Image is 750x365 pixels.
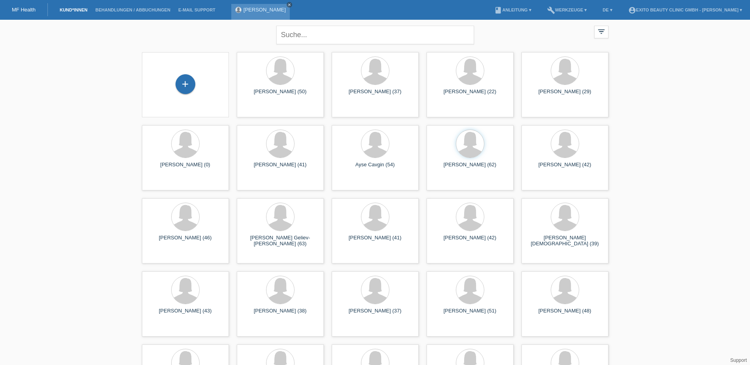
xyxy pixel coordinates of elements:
[91,8,174,12] a: Behandlungen / Abbuchungen
[148,162,223,174] div: [PERSON_NAME] (0)
[433,235,507,247] div: [PERSON_NAME] (42)
[490,8,535,12] a: bookAnleitung ▾
[599,8,616,12] a: DE ▾
[528,308,602,320] div: [PERSON_NAME] (48)
[624,8,746,12] a: account_circleExito Beauty Clinic GmbH - [PERSON_NAME] ▾
[243,308,317,320] div: [PERSON_NAME] (38)
[528,162,602,174] div: [PERSON_NAME] (42)
[338,162,412,174] div: Ayse Cavgin (54)
[338,88,412,101] div: [PERSON_NAME] (37)
[597,27,606,36] i: filter_list
[148,235,223,247] div: [PERSON_NAME] (46)
[243,162,317,174] div: [PERSON_NAME] (41)
[730,357,747,363] a: Support
[148,308,223,320] div: [PERSON_NAME] (43)
[628,6,636,14] i: account_circle
[547,6,555,14] i: build
[494,6,502,14] i: book
[287,2,292,8] a: close
[243,235,317,247] div: [PERSON_NAME] Geliev-[PERSON_NAME] (63)
[12,7,36,13] a: MF Health
[243,88,317,101] div: [PERSON_NAME] (50)
[287,3,291,7] i: close
[244,7,286,13] a: [PERSON_NAME]
[433,88,507,101] div: [PERSON_NAME] (22)
[543,8,591,12] a: buildWerkzeuge ▾
[174,8,219,12] a: E-Mail Support
[276,26,474,44] input: Suche...
[433,308,507,320] div: [PERSON_NAME] (51)
[338,308,412,320] div: [PERSON_NAME] (37)
[528,235,602,247] div: [PERSON_NAME][DEMOGRAPHIC_DATA] (39)
[338,235,412,247] div: [PERSON_NAME] (41)
[528,88,602,101] div: [PERSON_NAME] (29)
[56,8,91,12] a: Kund*innen
[433,162,507,174] div: [PERSON_NAME] (62)
[176,77,195,91] div: Kund*in hinzufügen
